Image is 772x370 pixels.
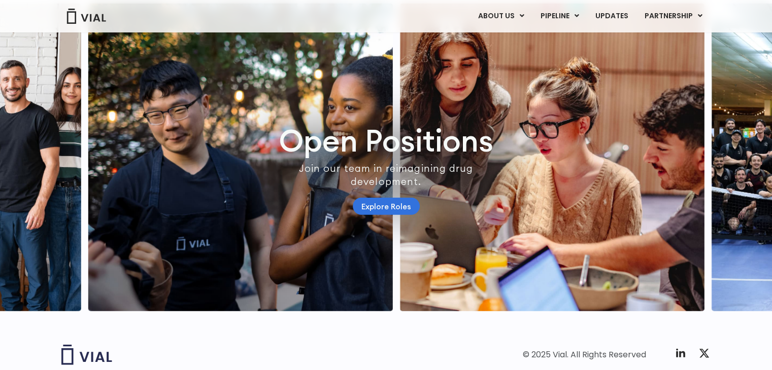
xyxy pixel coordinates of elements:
[88,4,393,311] div: 1 / 7
[88,4,393,311] img: http://Group%20of%20people%20smiling%20wearing%20aprons
[636,8,710,25] a: PARTNERSHIPMenu Toggle
[587,8,635,25] a: UPDATES
[469,8,531,25] a: ABOUT USMenu Toggle
[66,9,107,24] img: Vial Logo
[61,345,112,365] img: Vial logo wih "Vial" spelled out
[400,4,704,311] div: 2 / 7
[532,8,586,25] a: PIPELINEMenu Toggle
[353,198,420,215] a: Explore Roles
[523,349,646,360] div: © 2025 Vial. All Rights Reserved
